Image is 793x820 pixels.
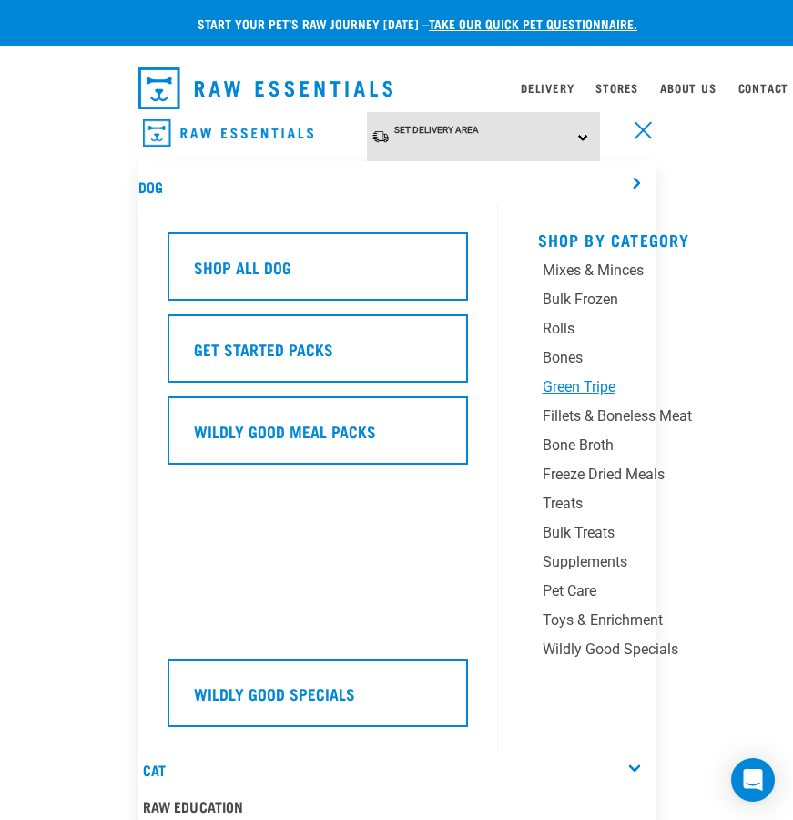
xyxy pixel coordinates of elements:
[194,255,291,279] h5: Shop All Dog
[538,610,766,639] a: Toys & Enrichment
[543,405,752,427] div: Fillets & Boneless Meat
[168,314,468,396] a: Get Started Packs
[543,260,752,282] div: Mixes & Minces
[138,67,393,109] img: Raw Essentials Logo
[168,659,468,741] a: Wildly Good Specials
[538,435,766,464] a: Bone Broth
[168,396,468,478] a: Wildly Good Meal Packs
[543,289,752,311] div: Bulk Frozen
[543,464,752,486] div: Freeze Dried Meals
[538,347,766,376] a: Bones
[194,337,333,361] h5: Get Started Packs
[538,231,766,245] h5: Shop By Category
[194,419,376,443] h5: Wildly Good Meal Packs
[168,232,468,314] a: Shop All Dog
[543,493,752,515] div: Treats
[543,435,752,456] div: Bone Broth
[660,85,716,91] a: About Us
[538,260,766,289] a: Mixes & Minces
[538,464,766,493] a: Freeze Dried Meals
[538,522,766,551] a: Bulk Treats
[623,111,656,144] a: menu
[595,85,638,91] a: Stores
[124,60,670,117] nav: dropdown navigation
[538,639,766,668] a: Wildly Good Specials
[538,493,766,522] a: Treats
[543,580,752,602] div: Pet Care
[538,318,766,347] a: Rolls
[143,765,166,774] a: Cat
[538,405,766,435] a: Fillets & Boneless Meat
[543,376,752,398] div: Green Tripe
[543,347,752,369] div: Bones
[543,639,752,661] div: Wildly Good Specials
[394,125,479,135] span: Set Delivery Area
[738,85,789,91] a: Contact
[194,682,355,705] h5: Wildly Good Specials
[731,758,775,802] div: Open Intercom Messenger
[543,551,752,573] div: Supplements
[138,182,163,190] a: Dog
[429,20,637,26] a: take our quick pet questionnaire.
[143,119,313,148] img: Raw Essentials Logo
[543,318,752,340] div: Rolls
[538,289,766,318] a: Bulk Frozen
[538,376,766,405] a: Green Tripe
[543,610,752,631] div: Toys & Enrichment
[538,551,766,580] a: Supplements
[543,522,752,544] div: Bulk Treats
[538,580,766,610] a: Pet Care
[371,129,390,144] img: van-moving.png
[521,85,574,91] a: Delivery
